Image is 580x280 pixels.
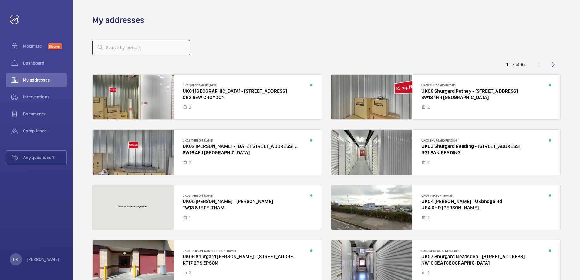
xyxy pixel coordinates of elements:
[92,15,144,26] h1: My addresses
[23,77,67,83] span: My addresses
[506,62,526,68] div: 1 – 8 of 85
[27,256,59,262] p: [PERSON_NAME]
[48,43,62,49] span: Discover
[23,155,66,161] span: Any questions ?
[23,128,67,134] span: Compliance
[13,256,18,262] p: DK
[23,60,67,66] span: Dashboard
[23,43,48,49] span: Maximize
[23,111,67,117] span: Documents
[23,94,67,100] span: Interventions
[92,40,190,55] input: Search by address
